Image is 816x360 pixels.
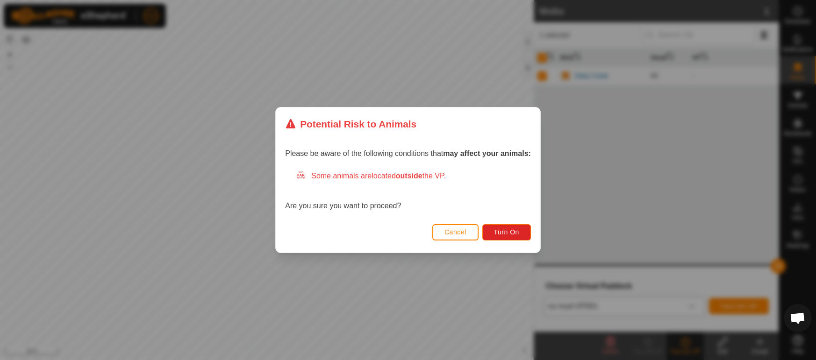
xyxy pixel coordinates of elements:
span: Turn On [494,228,519,236]
span: Please be aware of the following conditions that [285,149,531,157]
button: Cancel [432,224,479,240]
div: Some animals are [296,170,531,182]
strong: may affect your animals: [443,149,531,157]
span: located the VP. [372,172,446,180]
button: Turn On [482,224,531,240]
strong: outside [396,172,422,180]
div: Are you sure you want to proceed? [285,170,531,212]
div: Open chat [784,304,812,332]
span: Cancel [444,228,466,236]
div: Potential Risk to Animals [285,117,416,131]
